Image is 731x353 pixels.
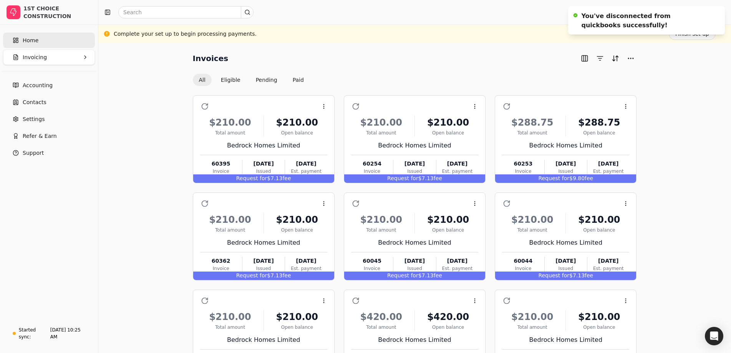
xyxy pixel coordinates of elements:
[351,116,411,129] div: $210.00
[351,141,478,150] div: Bedrock Homes Limited
[351,160,393,168] div: 60254
[200,257,242,265] div: 60362
[50,326,88,340] div: [DATE] 10:25 AM
[118,6,254,18] input: Search
[351,238,478,247] div: Bedrock Homes Limited
[23,81,53,89] span: Accounting
[502,129,562,136] div: Total amount
[193,74,310,86] div: Invoice filter options
[502,335,629,345] div: Bedrock Homes Limited
[267,213,327,227] div: $210.00
[200,227,260,234] div: Total amount
[393,160,436,168] div: [DATE]
[387,175,418,181] span: Request for
[267,310,327,324] div: $210.00
[285,265,327,272] div: Est. payment
[344,174,485,183] div: $7.13
[3,323,95,344] a: Started sync:[DATE] 10:25 AM
[215,74,247,86] button: Eligible
[200,213,260,227] div: $210.00
[436,265,478,272] div: Est. payment
[200,324,260,331] div: Total amount
[502,141,629,150] div: Bedrock Homes Limited
[285,168,327,175] div: Est. payment
[351,265,393,272] div: Invoice
[587,160,629,168] div: [DATE]
[538,272,569,278] span: Request for
[193,174,334,183] div: $7.13
[418,213,478,227] div: $210.00
[585,272,593,278] span: fee
[351,213,411,227] div: $210.00
[267,129,327,136] div: Open balance
[3,78,95,93] a: Accounting
[114,30,257,38] div: Complete your set up to begin processing payments.
[23,5,91,20] div: 1ST CHOICE CONSTRUCTION
[250,74,283,86] button: Pending
[351,310,411,324] div: $420.00
[193,52,229,65] h2: Invoices
[23,53,47,61] span: Invoicing
[23,115,45,123] span: Settings
[705,327,723,345] div: Open Intercom Messenger
[285,160,327,168] div: [DATE]
[3,128,95,144] button: Refer & Earn
[19,326,49,340] div: Started sync:
[387,272,418,278] span: Request for
[242,160,285,168] div: [DATE]
[193,74,212,86] button: All
[200,238,327,247] div: Bedrock Homes Limited
[393,257,436,265] div: [DATE]
[436,257,478,265] div: [DATE]
[545,160,587,168] div: [DATE]
[569,227,629,234] div: Open balance
[502,160,544,168] div: 60253
[502,265,544,272] div: Invoice
[3,94,95,110] a: Contacts
[545,168,587,175] div: Issued
[418,310,478,324] div: $420.00
[502,213,562,227] div: $210.00
[23,132,57,140] span: Refer & Earn
[569,116,629,129] div: $288.75
[434,175,442,181] span: fee
[545,265,587,272] div: Issued
[495,272,636,280] div: $7.13
[587,257,629,265] div: [DATE]
[502,227,562,234] div: Total amount
[351,227,411,234] div: Total amount
[418,129,478,136] div: Open balance
[502,238,629,247] div: Bedrock Homes Limited
[267,116,327,129] div: $210.00
[502,168,544,175] div: Invoice
[242,265,285,272] div: Issued
[23,149,44,157] span: Support
[282,272,291,278] span: fee
[193,272,334,280] div: $7.13
[393,168,436,175] div: Issued
[267,227,327,234] div: Open balance
[242,168,285,175] div: Issued
[200,160,242,168] div: 60395
[545,257,587,265] div: [DATE]
[267,324,327,331] div: Open balance
[351,129,411,136] div: Total amount
[3,50,95,65] button: Invoicing
[236,175,267,181] span: Request for
[351,257,393,265] div: 60045
[587,168,629,175] div: Est. payment
[351,335,478,345] div: Bedrock Homes Limited
[569,324,629,331] div: Open balance
[585,175,593,181] span: fee
[200,310,260,324] div: $210.00
[282,175,291,181] span: fee
[200,265,242,272] div: Invoice
[625,52,637,65] button: More
[200,116,260,129] div: $210.00
[3,145,95,161] button: Support
[418,324,478,331] div: Open balance
[418,116,478,129] div: $210.00
[569,129,629,136] div: Open balance
[351,168,393,175] div: Invoice
[569,310,629,324] div: $210.00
